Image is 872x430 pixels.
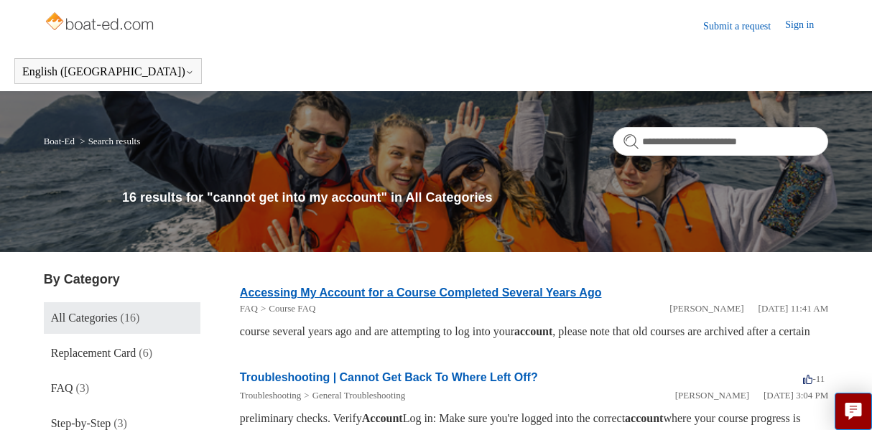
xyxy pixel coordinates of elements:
[139,347,152,359] span: (6)
[44,337,201,369] a: Replacement Card (6)
[703,19,785,34] a: Submit a request
[44,136,78,146] li: Boat-Ed
[51,347,136,359] span: Replacement Card
[258,302,315,316] li: Course FAQ
[240,390,301,401] a: Troubleshooting
[22,65,194,78] button: English ([GEOGRAPHIC_DATA])
[514,325,552,337] em: account
[51,312,118,324] span: All Categories
[312,390,406,401] a: General Troubleshooting
[121,312,140,324] span: (16)
[759,303,829,314] time: 04/05/2022, 11:41
[613,127,828,156] input: Search
[240,410,828,427] div: preliminary checks. Verify Log in: Make sure you're logged into the correct where your course pro...
[77,136,140,146] li: Search results
[44,373,201,404] a: FAQ (3)
[240,388,301,403] li: Troubleshooting
[803,373,825,384] span: -11
[764,390,828,401] time: 01/05/2024, 15:04
[675,388,749,403] li: [PERSON_NAME]
[44,270,201,289] h3: By Category
[785,17,828,34] a: Sign in
[51,382,73,394] span: FAQ
[362,412,403,424] em: Account
[44,302,201,334] a: All Categories (16)
[240,286,602,299] a: Accessing My Account for a Course Completed Several Years Ago
[51,417,111,429] span: Step-by-Step
[669,302,743,316] li: [PERSON_NAME]
[240,303,258,314] a: FAQ
[44,136,75,146] a: Boat-Ed
[113,417,127,429] span: (3)
[240,371,538,383] a: Troubleshooting | Cannot Get Back To Where Left Off?
[44,9,158,37] img: Boat-Ed Help Center home page
[625,412,663,424] em: account
[301,388,405,403] li: General Troubleshooting
[240,302,258,316] li: FAQ
[835,393,872,430] button: Live chat
[240,323,828,340] div: course several years ago and are attempting to log into your , please note that old courses are a...
[76,382,90,394] span: (3)
[122,188,828,207] h1: 16 results for "cannot get into my account" in All Categories
[269,303,315,314] a: Course FAQ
